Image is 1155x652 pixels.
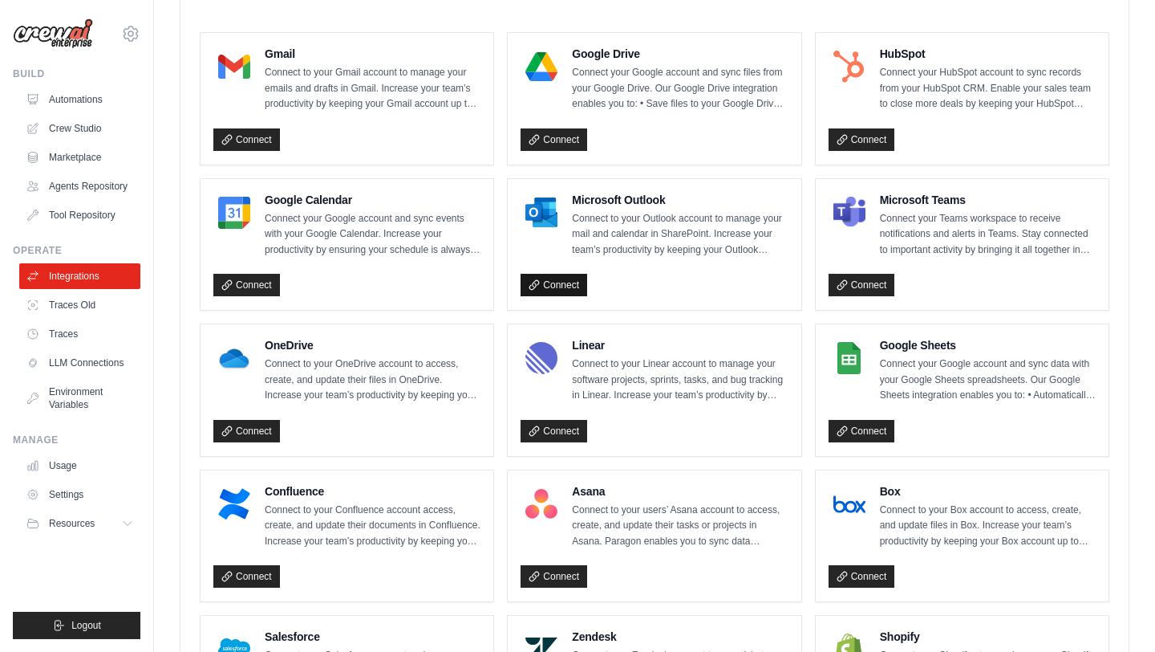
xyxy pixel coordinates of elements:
img: Google Calendar Logo [218,197,250,229]
a: Marketplace [19,145,140,170]
p: Connect your Google account and sync files from your Google Drive. Our Google Drive integration e... [572,65,788,112]
p: Connect to your OneDrive account to access, create, and update their files in OneDrive. Increase ... [265,357,480,404]
a: Tool Repository [19,202,140,228]
img: Confluence Logo [218,488,250,520]
p: Connect to your Outlook account to manage your mail and calendar in SharePoint. Increase your tea... [572,211,788,259]
a: Connect [521,274,587,296]
h4: Confluence [265,483,480,499]
a: Connect [829,420,895,442]
img: Box Logo [833,488,865,520]
a: Traces Old [19,292,140,318]
a: Connect [213,128,280,151]
p: Connect to your Confluence account access, create, and update their documents in Confluence. Incr... [265,503,480,550]
div: Build [13,67,140,80]
a: Crew Studio [19,116,140,141]
h4: Gmail [265,46,480,62]
a: Connect [213,565,280,588]
a: Connect [521,565,587,588]
a: Connect [213,420,280,442]
h4: Salesforce [265,629,480,645]
a: Connect [213,274,280,296]
span: Resources [49,517,95,530]
p: Connect your Google account and sync events with your Google Calendar. Increase your productivity... [265,211,480,259]
div: Manage [13,434,140,446]
h4: Box [880,483,1096,499]
p: Connect to your users’ Asana account to access, create, and update their tasks or projects in Asa... [572,503,788,550]
a: Connect [521,420,587,442]
h4: HubSpot [880,46,1096,62]
img: Gmail Logo [218,51,250,83]
a: LLM Connections [19,350,140,376]
img: Microsoft Outlook Logo [525,197,557,229]
img: Linear Logo [525,342,557,374]
h4: Asana [572,483,788,499]
p: Connect to your Gmail account to manage your emails and drafts in Gmail. Increase your team’s pro... [265,65,480,112]
h4: Google Drive [572,46,788,62]
h4: OneDrive [265,337,480,353]
img: OneDrive Logo [218,342,250,374]
a: Settings [19,482,140,507]
h4: Google Sheets [880,337,1096,353]
a: Connect [829,565,895,588]
p: Connect your Teams workspace to receive notifications and alerts in Teams. Stay connected to impo... [880,211,1096,259]
h4: Zendesk [572,629,788,645]
h4: Google Calendar [265,192,480,208]
h4: Shopify [880,629,1096,645]
h4: Linear [572,337,788,353]
a: Environment Variables [19,379,140,418]
a: Agents Repository [19,173,140,199]
h4: Microsoft Teams [880,192,1096,208]
a: Automations [19,87,140,112]
img: Asana Logo [525,488,557,520]
img: Microsoft Teams Logo [833,197,865,229]
a: Connect [521,128,587,151]
a: Connect [829,128,895,151]
p: Connect your Google account and sync data with your Google Sheets spreadsheets. Our Google Sheets... [880,357,1096,404]
span: Logout [71,619,101,632]
a: Traces [19,321,140,347]
img: Google Sheets Logo [833,342,865,374]
img: Google Drive Logo [525,51,557,83]
button: Resources [19,511,140,536]
div: Operate [13,244,140,257]
p: Connect to your Linear account to manage your software projects, sprints, tasks, and bug tracking... [572,357,788,404]
p: Connect your HubSpot account to sync records from your HubSpot CRM. Enable your sales team to clo... [880,65,1096,112]
a: Usage [19,453,140,479]
a: Connect [829,274,895,296]
img: Logo [13,18,93,49]
img: HubSpot Logo [833,51,865,83]
button: Logout [13,612,140,639]
a: Integrations [19,263,140,289]
p: Connect to your Box account to access, create, and update files in Box. Increase your team’s prod... [880,503,1096,550]
h4: Microsoft Outlook [572,192,788,208]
